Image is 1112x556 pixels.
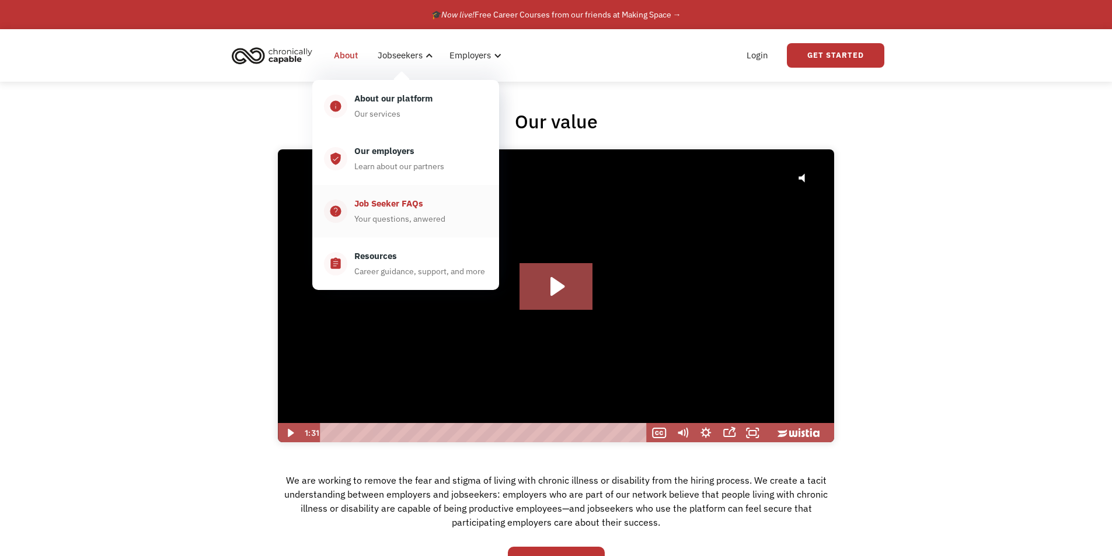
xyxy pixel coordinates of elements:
[354,197,423,211] div: Job Seeker FAQs
[371,37,437,74] div: Jobseekers
[312,185,499,237] a: help_centerJob Seeker FAQsYour questions, anwered
[515,110,598,133] h1: Our value
[327,37,365,74] a: About
[312,132,499,185] a: verified_userOur employersLearn about our partners
[378,48,423,62] div: Jobseekers
[278,470,834,541] div: We are working to remove the fear and stigma of living with chronic illness or disability from th...
[228,43,321,68] a: home
[354,249,397,263] div: Resources
[741,423,764,443] button: Fullscreen
[647,423,671,443] button: Show captions menu
[694,423,717,443] button: Show settings menu
[329,204,342,218] div: help_center
[442,37,505,74] div: Employers
[228,43,316,68] img: Chronically Capable logo
[449,48,491,62] div: Employers
[329,99,342,113] div: info
[441,9,475,20] em: Now live!
[329,423,642,443] div: Playbar
[740,37,775,74] a: Login
[717,423,741,443] button: Open sharing menu
[312,80,499,132] a: infoAbout our platformOur services
[312,237,499,290] a: assignmentResourcesCareer guidance, support, and more
[329,152,342,166] div: verified_user
[329,257,342,271] div: assignment
[787,43,884,68] a: Get Started
[312,74,499,290] nav: Jobseekers
[354,159,444,173] div: Learn about our partners
[764,423,834,443] a: Wistia Logo -- Learn More
[789,162,822,195] button: Click for sound
[278,423,301,443] button: Play Video
[354,212,445,226] div: Your questions, anwered
[354,92,433,106] div: About our platform
[520,263,592,310] button: Play Video: Hire with Chronically Capable
[354,264,485,278] div: Career guidance, support, and more
[354,144,414,158] div: Our employers
[431,8,681,22] div: 🎓 Free Career Courses from our friends at Making Space →
[354,107,400,121] div: Our services
[671,423,694,443] button: Mute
